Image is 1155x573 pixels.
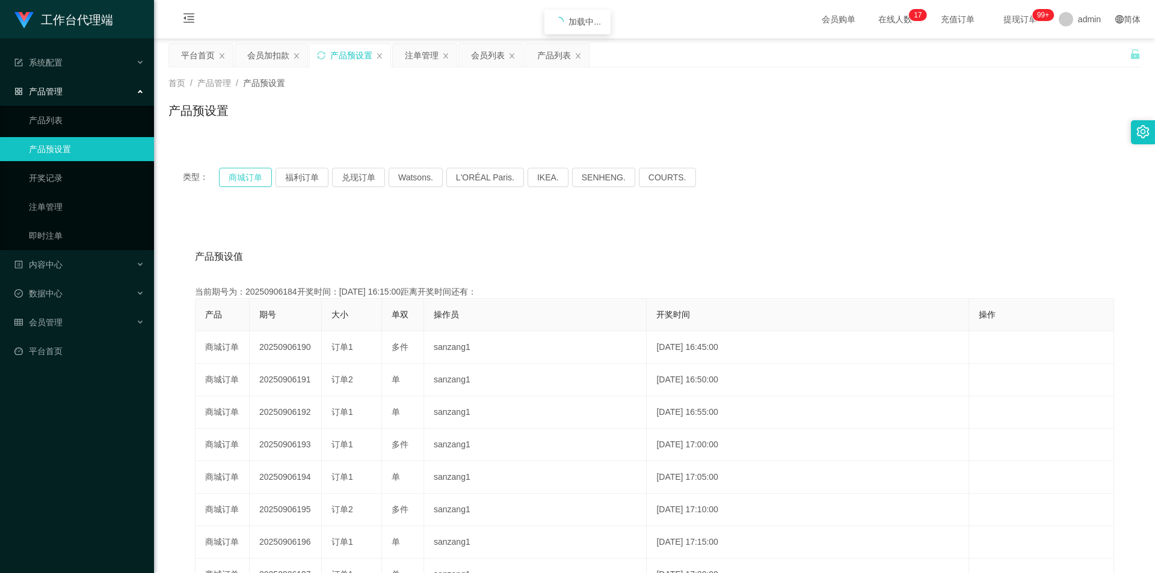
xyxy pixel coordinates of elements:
td: 20250906194 [250,461,322,494]
span: 单 [392,407,400,417]
td: sanzang1 [424,461,647,494]
i: 图标: appstore-o [14,87,23,96]
span: 产品预设置 [243,78,285,88]
span: 产品 [205,310,222,319]
td: 20250906193 [250,429,322,461]
button: 商城订单 [219,168,272,187]
td: [DATE] 17:15:00 [647,526,969,559]
span: 多件 [392,504,408,514]
span: 在线人数 [872,15,918,23]
div: 当前期号为：20250906184开奖时间：[DATE] 16:15:00距离开奖时间还有： [195,286,1114,298]
span: / [236,78,238,88]
a: 即时注单 [29,224,144,248]
span: 订单2 [331,504,353,514]
span: 单 [392,472,400,482]
td: 20250906195 [250,494,322,526]
i: 图标: table [14,318,23,326]
span: 产品管理 [197,78,231,88]
button: IKEA. [528,168,568,187]
span: 单 [392,375,400,384]
h1: 工作台代理端 [41,1,113,39]
td: sanzang1 [424,331,647,364]
td: sanzang1 [424,526,647,559]
i: icon: loading [554,17,564,26]
td: 20250906196 [250,526,322,559]
td: [DATE] 16:55:00 [647,396,969,429]
td: 20250906190 [250,331,322,364]
span: 单双 [392,310,408,319]
sup: 17 [909,9,926,21]
span: 订单2 [331,375,353,384]
a: 产品列表 [29,108,144,132]
span: 操作 [979,310,996,319]
i: 图标: check-circle-o [14,289,23,298]
span: 订单1 [331,407,353,417]
i: 图标: close [376,52,383,60]
span: 开奖时间 [656,310,690,319]
span: 数据中心 [14,289,63,298]
span: 操作员 [434,310,459,319]
i: 图标: close [218,52,226,60]
td: sanzang1 [424,429,647,461]
p: 7 [918,9,922,21]
span: 多件 [392,440,408,449]
span: 订单1 [331,472,353,482]
td: [DATE] 16:45:00 [647,331,969,364]
i: 图标: profile [14,260,23,269]
button: COURTS. [639,168,696,187]
sup: 1093 [1032,9,1054,21]
i: 图标: sync [317,51,325,60]
button: L'ORÉAL Paris. [446,168,524,187]
i: 图标: form [14,58,23,67]
div: 会员加扣款 [247,44,289,67]
button: SENHENG. [572,168,635,187]
a: 图标: dashboard平台首页 [14,339,144,363]
span: 类型： [183,168,219,187]
i: 图标: close [442,52,449,60]
span: 加载中... [568,17,601,26]
td: 20250906192 [250,396,322,429]
span: / [190,78,192,88]
span: 单 [392,537,400,547]
a: 开奖记录 [29,166,144,190]
td: sanzang1 [424,364,647,396]
a: 注单管理 [29,195,144,219]
i: 图标: close [508,52,516,60]
td: 20250906191 [250,364,322,396]
a: 产品预设置 [29,137,144,161]
a: 工作台代理端 [14,14,113,24]
span: 订单1 [331,440,353,449]
td: 商城订单 [196,331,250,364]
span: 订单1 [331,537,353,547]
button: 福利订单 [276,168,328,187]
td: 商城订单 [196,526,250,559]
span: 大小 [331,310,348,319]
i: 图标: unlock [1130,49,1141,60]
span: 内容中心 [14,260,63,269]
span: 提现订单 [997,15,1043,23]
button: Watsons. [389,168,443,187]
span: 产品预设值 [195,250,243,264]
i: 图标: close [293,52,300,60]
div: 产品列表 [537,44,571,67]
div: 平台首页 [181,44,215,67]
i: 图标: global [1115,15,1124,23]
td: [DATE] 17:10:00 [647,494,969,526]
td: sanzang1 [424,396,647,429]
td: sanzang1 [424,494,647,526]
span: 充值订单 [935,15,981,23]
td: [DATE] 17:05:00 [647,461,969,494]
span: 会员管理 [14,317,63,327]
span: 系统配置 [14,58,63,67]
div: 会员列表 [471,44,505,67]
div: 注单管理 [405,44,439,67]
span: 多件 [392,342,408,352]
td: 商城订单 [196,494,250,526]
td: [DATE] 17:00:00 [647,429,969,461]
img: logo.9652507e.png [14,12,34,29]
span: 订单1 [331,342,353,352]
h1: 产品预设置 [168,102,229,120]
p: 1 [914,9,918,21]
i: 图标: menu-fold [168,1,209,39]
span: 产品管理 [14,87,63,96]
